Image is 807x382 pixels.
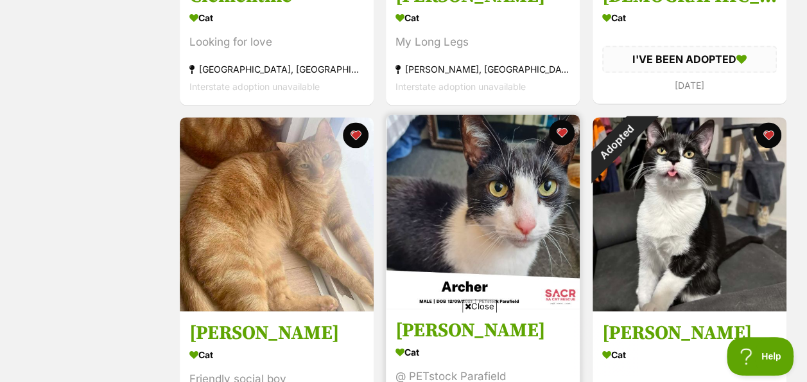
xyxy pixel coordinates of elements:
div: Cat [602,8,777,27]
div: I'VE BEEN ADOPTED [602,46,777,73]
div: Looking for love [189,33,364,51]
button: favourite [343,122,369,148]
div: Cat [189,8,364,27]
img: Charlie [593,117,786,311]
img: Archer [386,114,580,309]
img: Eddie [180,117,374,311]
div: My Long Legs [395,33,570,51]
div: [PERSON_NAME], [GEOGRAPHIC_DATA] [395,60,570,78]
div: Cat [395,8,570,27]
h3: [PERSON_NAME] [602,321,777,345]
iframe: Help Scout Beacon - Open [727,337,794,376]
div: [GEOGRAPHIC_DATA], [GEOGRAPHIC_DATA] [189,60,364,78]
a: Adopted [593,301,786,314]
button: favourite [756,122,781,148]
iframe: Advertisement [170,318,638,376]
div: [DATE] [602,77,777,94]
span: Close [462,300,497,313]
div: Adopted [575,99,659,183]
span: Interstate adoption unavailable [189,81,320,92]
button: favourite [550,120,575,145]
span: Interstate adoption unavailable [395,81,526,92]
div: Cat [602,345,777,364]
